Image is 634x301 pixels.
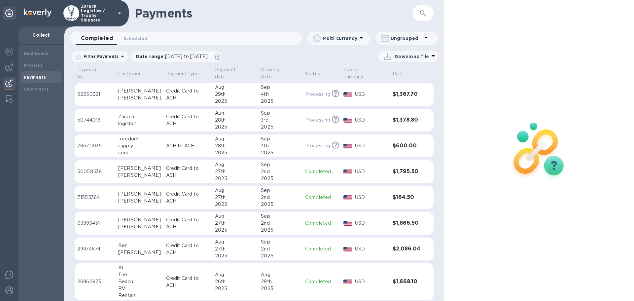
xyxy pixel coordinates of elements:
h3: $1,866.50 [393,220,420,226]
p: Completed [305,194,338,201]
div: 4th [261,142,300,149]
p: Completed [305,245,338,252]
div: 2025 [215,252,256,259]
h3: $1,795.50 [393,169,420,175]
h1: Payments [135,6,374,20]
p: Paid [393,70,403,77]
div: Unpin categories [3,7,16,20]
div: 2025 [215,98,256,105]
span: Scheduled [123,35,147,42]
img: Foreign exchange [5,48,13,56]
div: Aug [215,213,256,220]
span: Payment date [215,66,256,80]
div: Sep [261,213,300,220]
div: 2025 [261,175,300,182]
span: Status [305,70,329,77]
b: Customers [24,87,49,92]
span: Payment № [77,66,113,80]
div: Sep [261,84,300,91]
h3: $600.00 [393,143,420,149]
p: Multi currency [323,35,357,42]
b: Payments [24,75,46,80]
div: 26th [215,278,256,285]
p: 50744016 [77,117,113,124]
p: ACH to ACH [166,142,210,149]
p: USD [355,168,387,175]
p: 71555364 [77,194,113,201]
p: Credit Card to ACH [166,216,210,230]
div: Sep [261,187,300,194]
div: Aug [215,135,256,142]
p: Payment № [77,66,104,80]
p: Payee currency [343,66,378,80]
div: 2025 [261,252,300,259]
b: Dashboard [24,51,49,56]
div: 2025 [261,124,300,131]
p: Completed [305,278,338,285]
span: Paid [393,70,411,77]
div: 2025 [261,98,300,105]
p: USD [355,117,387,124]
span: Completed [81,34,113,43]
div: 3rd [261,117,300,124]
div: 2025 [215,201,256,208]
p: Credit Card to ACH [166,113,210,127]
p: Zarach Logistics / Trophy Shippers [81,4,114,22]
div: Aug [215,161,256,168]
p: Credit Card to ACH [166,165,210,179]
p: 52250321 [77,91,113,98]
div: 2nd [261,245,300,252]
div: Aug [261,271,300,278]
div: 28th [215,142,256,149]
div: 2025 [215,285,256,292]
div: 2025 [215,175,256,182]
div: 2nd [261,220,300,227]
div: 27th [215,220,256,227]
h3: $2,086.04 [393,246,420,252]
p: Processing [305,142,330,149]
p: 78670035 [77,142,113,149]
p: Processing [305,91,330,98]
div: [PERSON_NAME] [118,198,161,205]
div: Beach [118,278,161,285]
div: corp [118,149,161,156]
div: The [118,271,161,278]
p: USD [355,220,387,227]
p: USD [355,278,387,285]
img: USD [343,118,352,123]
div: Sep [261,239,300,245]
div: Aug [215,239,256,245]
div: 2025 [261,201,300,208]
img: USD [343,144,352,148]
div: 2025 [261,285,300,292]
img: USD [343,195,352,200]
span: Payee currency [343,66,387,80]
div: Sep [261,161,300,168]
div: 2025 [215,149,256,156]
img: USD [343,92,352,97]
div: Ben [118,242,161,249]
p: USD [355,91,387,98]
div: RV [118,285,161,292]
div: 2025 [261,227,300,234]
p: Credit Card to ACH [166,275,210,289]
p: Processing [305,117,330,124]
span: [DATE] to [DATE] [165,54,208,59]
div: Aug [215,271,256,278]
h3: $164.50 [393,194,420,201]
p: Download file [395,53,429,60]
p: Completed [305,168,338,175]
b: Invoices [24,63,43,68]
h3: $1,378.80 [393,117,420,123]
div: 2025 [215,227,256,234]
p: Credit Card to ACH [166,191,210,205]
h3: $1,668.10 [393,279,420,285]
div: freedom [118,135,161,142]
div: Sep [261,135,300,142]
div: 2nd [261,168,300,175]
div: Aug [215,110,256,117]
div: logistics [118,120,161,127]
div: Rentals [118,292,161,299]
img: USD [343,280,352,284]
p: Date range : [136,53,211,60]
